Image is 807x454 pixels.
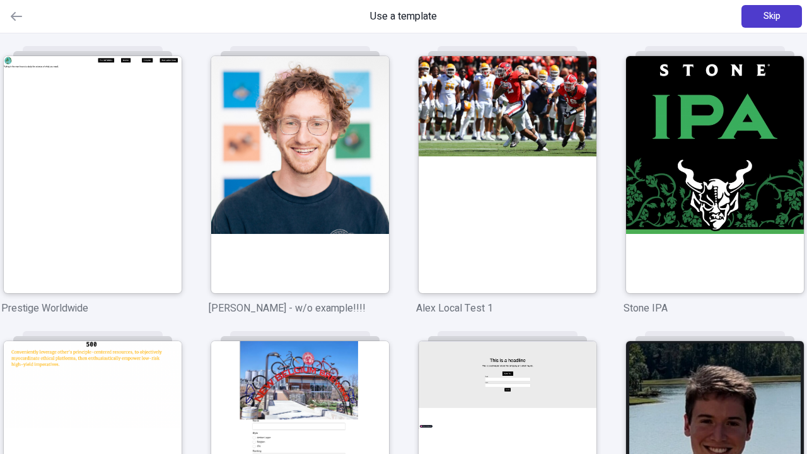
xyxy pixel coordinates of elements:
p: [PERSON_NAME] - w/o example!!!! [209,301,391,316]
button: Skip [741,5,802,28]
span: Use a template [370,9,437,24]
span: Skip [763,9,781,23]
p: Stone IPA [624,301,806,316]
p: Alex Local Test 1 [416,301,598,316]
p: Prestige Worldwide [1,301,183,316]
